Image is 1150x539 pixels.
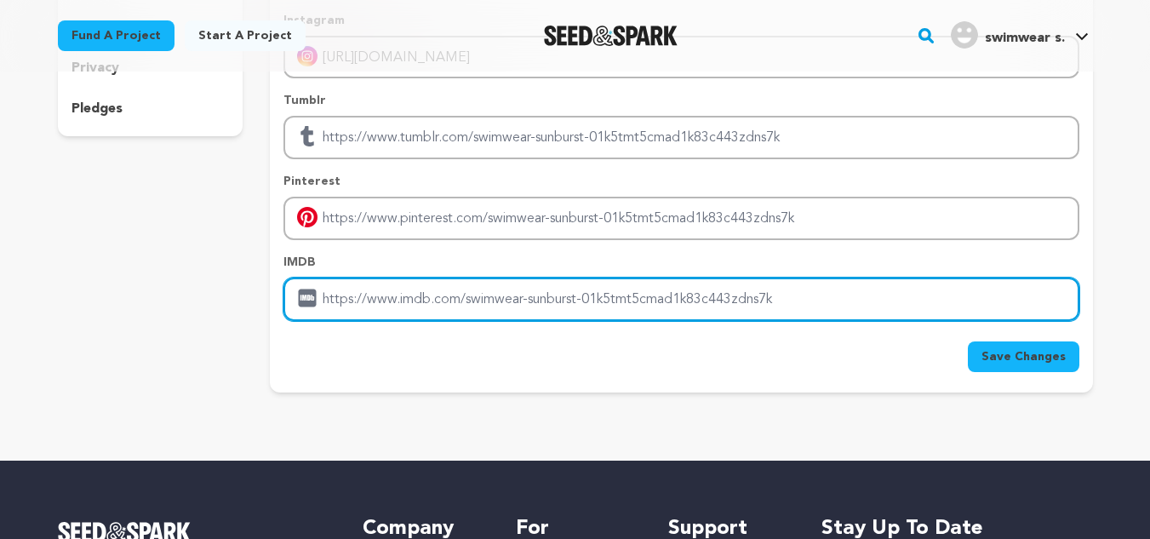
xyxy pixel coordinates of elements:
[58,20,175,51] a: Fund a project
[297,126,318,146] img: tumblr.svg
[283,92,1078,109] p: Tumblr
[947,18,1092,54] span: swimwear s.'s Profile
[544,26,678,46] img: Seed&Spark Logo Dark Mode
[947,18,1092,49] a: swimwear s.'s Profile
[283,116,1078,159] input: Enter tubmlr profile link
[283,197,1078,240] input: Enter pinterest profile link
[58,95,243,123] button: pledges
[968,341,1079,372] button: Save Changes
[283,278,1078,321] input: Enter IMDB profile link
[544,26,678,46] a: Seed&Spark Homepage
[72,99,123,119] p: pledges
[283,173,1078,190] p: Pinterest
[283,254,1078,271] p: IMDB
[985,32,1065,45] span: swimwear s.
[297,207,318,227] img: pinterest-mobile.svg
[297,288,318,308] img: imdb.svg
[185,20,306,51] a: Start a project
[981,348,1066,365] span: Save Changes
[951,21,978,49] img: user.png
[951,21,1065,49] div: swimwear s.'s Profile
